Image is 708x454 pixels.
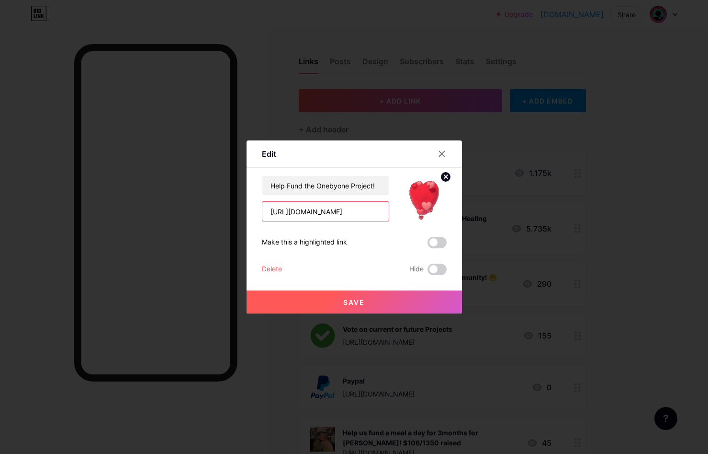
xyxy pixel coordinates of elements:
[262,202,389,221] input: URL
[262,264,282,275] div: Delete
[409,264,424,275] span: Hide
[262,237,347,248] div: Make this a highlighted link
[262,176,389,195] input: Title
[343,298,365,306] span: Save
[247,291,462,314] button: Save
[401,175,447,221] img: link_thumbnail
[262,148,276,160] div: Edit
